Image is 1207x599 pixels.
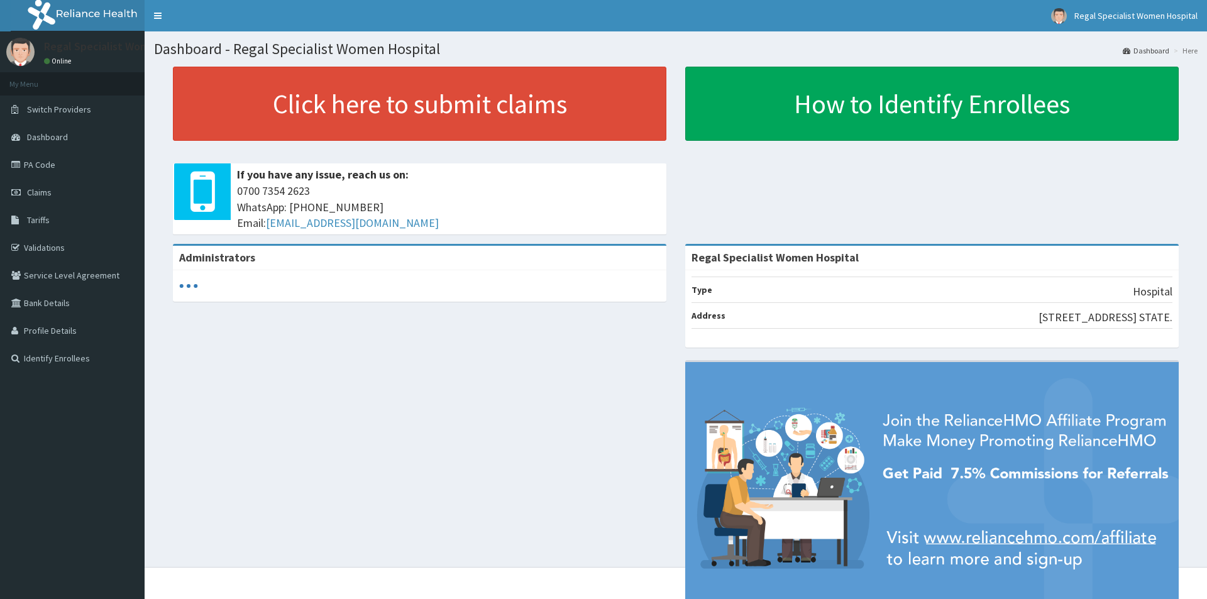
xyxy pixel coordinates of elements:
[1133,283,1172,300] p: Hospital
[44,57,74,65] a: Online
[173,67,666,141] a: Click here to submit claims
[685,67,1179,141] a: How to Identify Enrollees
[1039,309,1172,326] p: [STREET_ADDRESS] STATE.
[1171,45,1198,56] li: Here
[27,214,50,226] span: Tariffs
[692,310,725,321] b: Address
[6,38,35,66] img: User Image
[237,183,660,231] span: 0700 7354 2623 WhatsApp: [PHONE_NUMBER] Email:
[154,41,1198,57] h1: Dashboard - Regal Specialist Women Hospital
[1123,45,1169,56] a: Dashboard
[266,216,439,230] a: [EMAIL_ADDRESS][DOMAIN_NAME]
[27,131,68,143] span: Dashboard
[1051,8,1067,24] img: User Image
[44,41,206,52] p: Regal Specialist Women Hospital
[27,187,52,198] span: Claims
[1074,10,1198,21] span: Regal Specialist Women Hospital
[27,104,91,115] span: Switch Providers
[237,167,409,182] b: If you have any issue, reach us on:
[692,250,859,265] strong: Regal Specialist Women Hospital
[179,250,255,265] b: Administrators
[692,284,712,295] b: Type
[179,277,198,295] svg: audio-loading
